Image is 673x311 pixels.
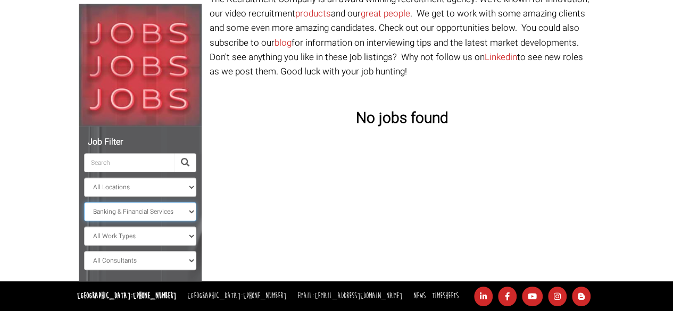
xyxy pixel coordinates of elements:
[79,4,202,127] img: Jobs, Jobs, Jobs
[295,289,405,304] li: Email:
[210,111,595,127] h3: No jobs found
[275,36,292,49] a: blog
[133,291,176,301] a: [PHONE_NUMBER]
[185,289,289,304] li: [GEOGRAPHIC_DATA]:
[432,291,459,301] a: Timesheets
[77,291,176,301] strong: [GEOGRAPHIC_DATA]:
[243,291,286,301] a: [PHONE_NUMBER]
[314,291,402,301] a: [EMAIL_ADDRESS][DOMAIN_NAME]
[84,153,175,172] input: Search
[485,51,517,64] a: Linkedin
[361,7,410,20] a: great people
[295,7,331,20] a: products
[413,291,426,301] a: News
[84,138,196,147] h5: Job Filter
